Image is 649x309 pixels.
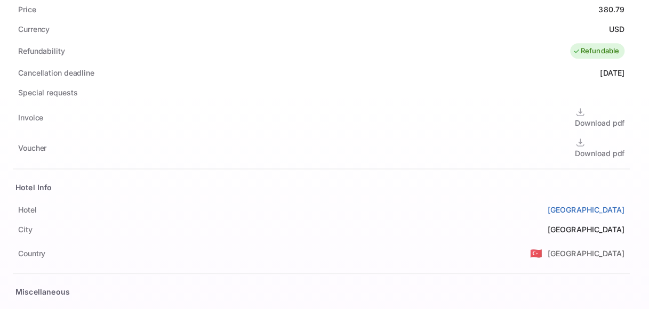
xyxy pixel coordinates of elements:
div: Cancellation deadline [18,67,94,78]
div: Refundability [18,45,65,56]
span: United States [530,243,542,263]
div: Special requests [18,87,77,98]
div: Download pdf [575,117,624,128]
div: Refundable [573,46,620,56]
div: Currency [18,23,50,35]
div: Price [18,4,36,15]
div: [GEOGRAPHIC_DATA] [547,224,624,235]
div: Hotel [18,204,37,215]
div: USD [609,23,624,35]
div: Download pdf [575,148,624,159]
div: 380.79 [598,4,624,15]
div: [GEOGRAPHIC_DATA] [547,248,624,259]
div: [DATE] [600,67,624,78]
div: Hotel Info [15,182,52,193]
a: [GEOGRAPHIC_DATA] [547,204,624,215]
div: Invoice [18,112,43,123]
div: Country [18,248,45,259]
div: Miscellaneous [15,286,70,297]
div: Voucher [18,142,46,153]
div: City [18,224,33,235]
